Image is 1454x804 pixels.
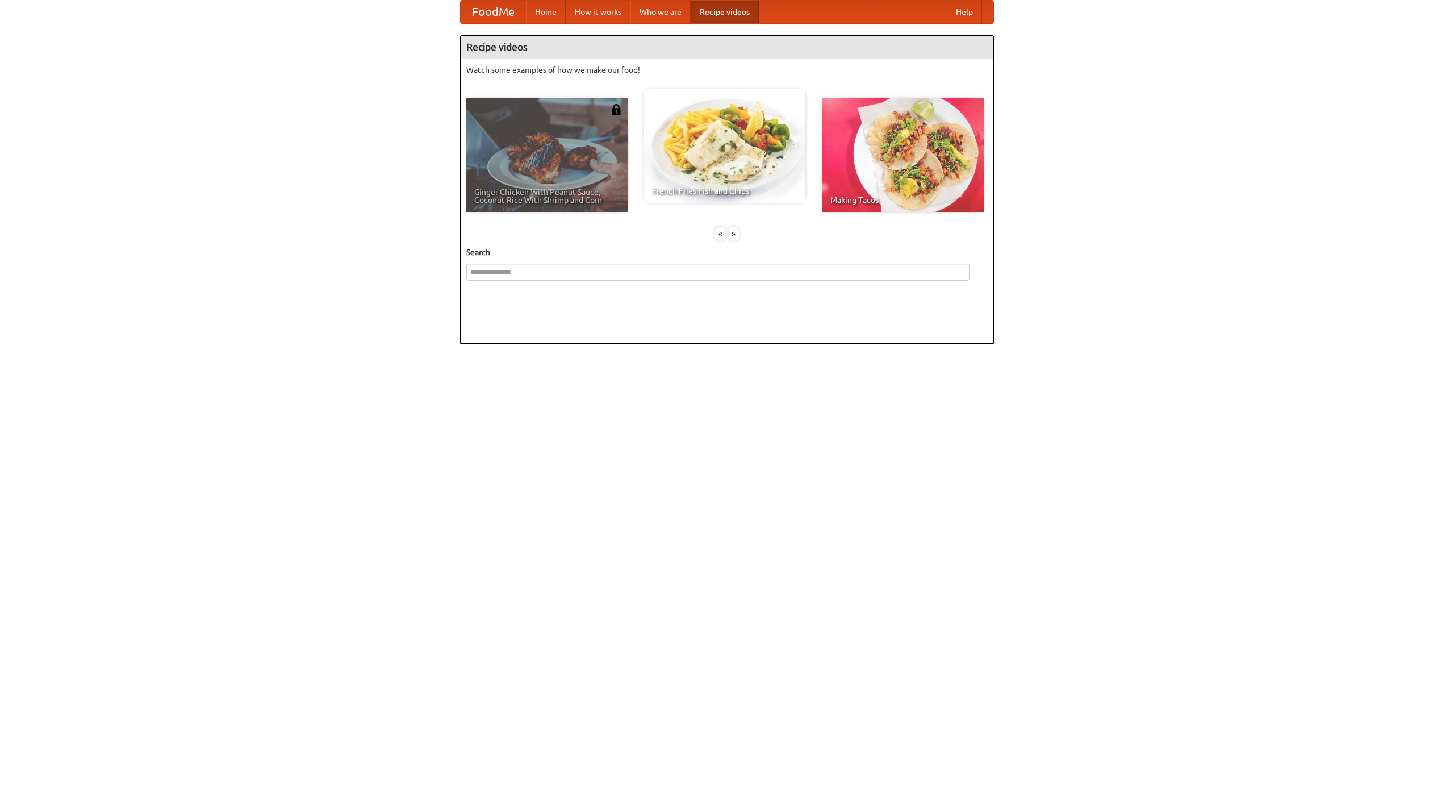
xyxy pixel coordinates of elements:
img: 483408.png [611,104,622,115]
a: Making Tacos [822,98,984,212]
a: Help [947,1,982,23]
p: Watch some examples of how we make our food! [466,64,988,76]
a: French Fries Fish and Chips [644,89,805,203]
a: FoodMe [461,1,526,23]
div: « [715,227,725,241]
h4: Recipe videos [461,36,993,59]
a: Recipe videos [691,1,759,23]
a: How it works [566,1,630,23]
a: Home [526,1,566,23]
div: » [729,227,739,241]
a: Who we are [630,1,691,23]
span: French Fries Fish and Chips [652,187,797,195]
span: Making Tacos [830,196,976,204]
h5: Search [466,247,988,258]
